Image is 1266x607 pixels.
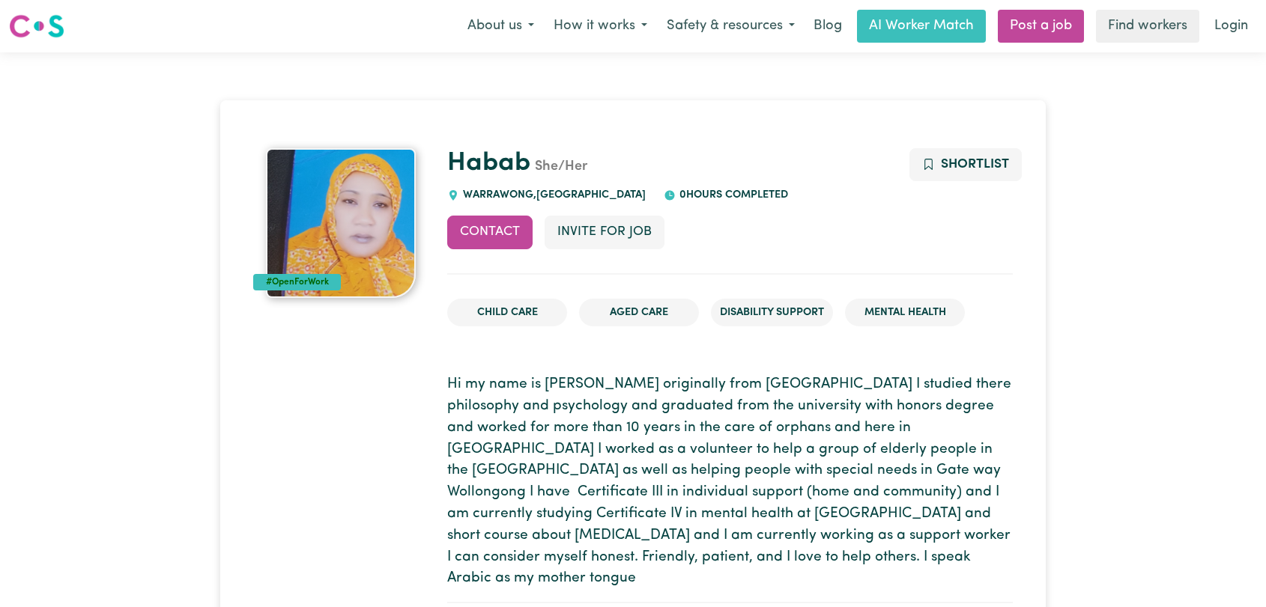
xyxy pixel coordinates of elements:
img: Careseekers logo [9,13,64,40]
a: Blog [805,10,851,43]
button: Invite for Job [545,216,664,248]
li: Aged Care [579,299,699,327]
li: Mental Health [845,299,965,327]
a: AI Worker Match [857,10,986,43]
a: Careseekers logo [9,9,64,43]
a: Find workers [1096,10,1199,43]
a: Post a job [998,10,1084,43]
a: Login [1205,10,1257,43]
p: Hi my name is [PERSON_NAME] originally from [GEOGRAPHIC_DATA] I studied there philosophy and psyc... [447,374,1013,590]
li: Child care [447,299,567,327]
button: Add to shortlist [909,148,1023,181]
button: Contact [447,216,533,248]
span: WARRAWONG , [GEOGRAPHIC_DATA] [459,189,646,201]
span: She/Her [530,160,587,174]
div: #OpenForWork [253,274,342,290]
button: Safety & resources [657,10,805,42]
li: Disability Support [711,299,833,327]
img: Habab [266,148,416,298]
button: About us [458,10,544,42]
button: How it works [544,10,657,42]
span: 0 hours completed [676,189,788,201]
span: Shortlist [941,158,1009,171]
a: Habab [447,150,530,177]
a: Habab's profile picture'#OpenForWork [253,148,430,298]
